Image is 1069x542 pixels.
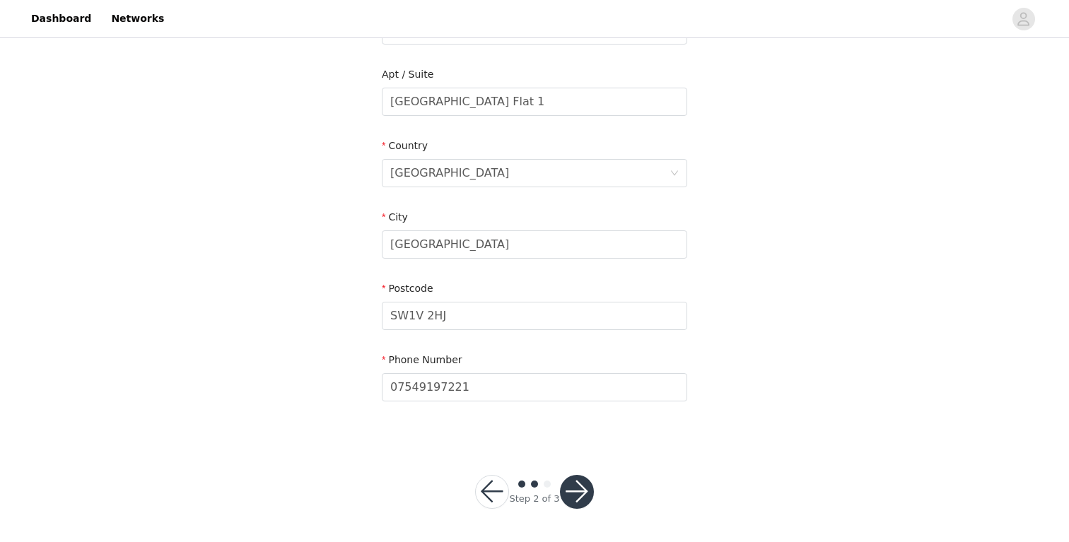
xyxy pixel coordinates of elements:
label: Apt / Suite [382,69,433,80]
div: Step 2 of 3 [509,492,559,506]
div: avatar [1017,8,1030,30]
label: Postcode [382,283,433,294]
div: United Kingdom [390,160,509,187]
label: Country [382,140,428,151]
label: City [382,211,408,223]
i: icon: down [670,169,679,179]
label: Phone Number [382,354,462,365]
a: Networks [103,3,173,35]
a: Dashboard [23,3,100,35]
